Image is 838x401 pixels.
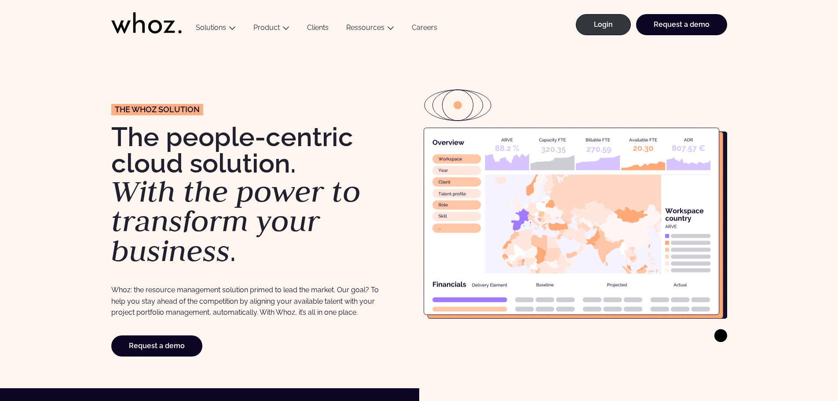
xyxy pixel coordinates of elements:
[245,23,298,35] button: Product
[433,281,466,287] g: Financials
[586,138,610,141] g: Billable FTE
[607,283,626,287] g: Projected
[539,138,565,143] g: Capacity FTE
[111,335,202,357] a: Request a demo
[346,23,384,32] a: Ressources
[115,106,200,114] span: The Whoz solution
[253,23,280,32] a: Product
[403,23,446,35] a: Careers
[337,23,403,35] button: Ressources
[672,145,705,152] g: 807.57 €
[501,138,512,141] g: ARVE
[111,172,361,270] em: With the power to transform your business
[187,23,245,35] button: Solutions
[439,180,450,183] g: Client
[111,124,415,266] h1: The people-centric cloud solution. .
[576,14,631,35] a: Login
[438,192,465,196] g: Talent profile
[586,147,611,153] g: 270.59
[636,14,727,35] a: Request a demo
[439,203,447,206] g: Role
[298,23,337,35] a: Clients
[439,228,441,229] g: ...
[111,284,384,318] p: Whoz: the resource management solution primed to lead the market. Our goal? To help you stay ahea...
[780,343,826,389] iframe: Chatbot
